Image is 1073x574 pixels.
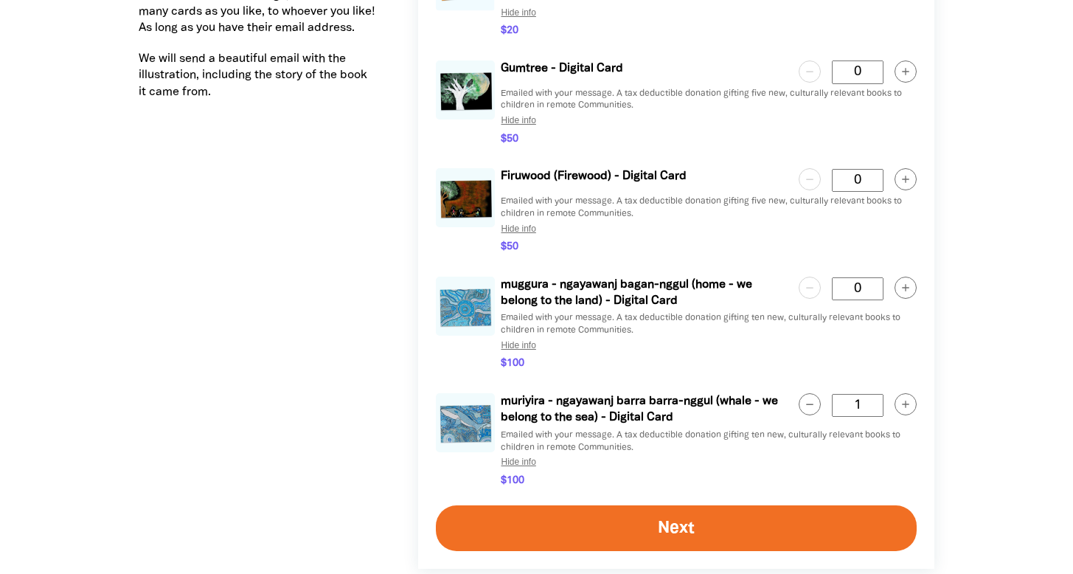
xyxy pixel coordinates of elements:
p: Emailed with your message. A tax deductible donation gifting ten new, culturally relevant books t... [501,429,917,454]
p: We will send a beautiful email with the illustration, including the story of the book it came from. [139,51,375,100]
img: raisley-sky-card-jpg-93bf67.jpg [436,168,495,227]
button: Hide info [495,109,541,131]
span: $50 [501,132,518,147]
img: raisley-circle-card-jpg-b81932.jpg [436,277,495,336]
button: Hide info [495,334,541,356]
span: $100 [501,356,524,371]
p: Firuwood (Firewood) - Digital Card [501,168,787,184]
span: $20 [501,24,518,38]
span: $100 [501,474,524,488]
button: Hide info [495,1,541,24]
button: Next [436,505,917,551]
p: Emailed with your message. A tax deductible donation gifting five new, culturally relevant books ... [501,196,917,221]
p: muriyira - ngayawanj barra barra-nggul (whale - we belong to the sea) - Digital Card [501,393,787,426]
p: Emailed with your message. A tax deductible donation gifting five new, culturally relevant books ... [501,88,917,113]
p: Emailed with your message. A tax deductible donation gifting ten new, culturally relevant books t... [501,312,917,337]
p: Gumtree - Digital Card [501,60,787,77]
img: raisley-owl-card-jpg-62d963.jpg [436,60,495,120]
span: $50 [501,240,518,255]
button: Hide info [495,451,541,473]
p: muggura - ngayawanj bagan-nggul (home - we belong to the land) - Digital Card [501,277,787,310]
img: raisley-whale-card-jpg-cdc444.jpg [436,393,495,452]
button: Hide info [495,218,541,240]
